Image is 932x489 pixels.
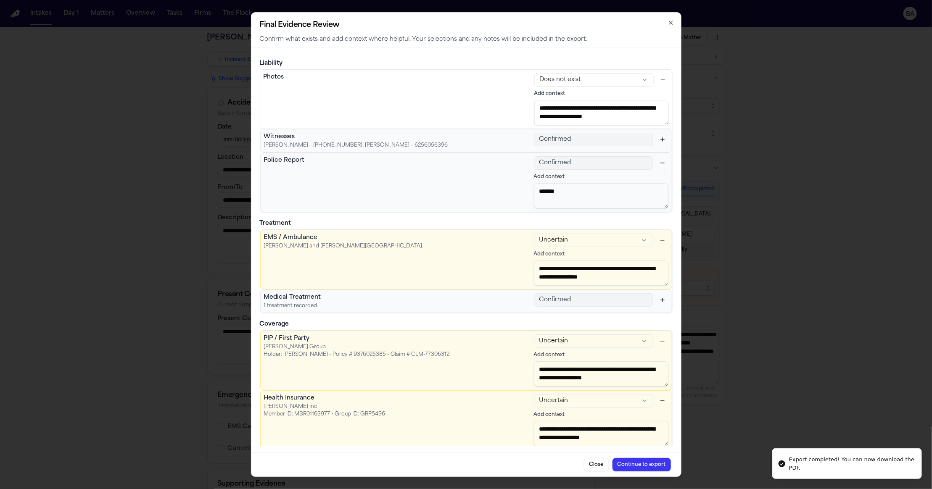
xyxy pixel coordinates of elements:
[260,19,673,31] h2: Final Evidence Review
[657,294,668,306] button: Add context for Medical Treatment
[534,412,565,417] label: Add context
[264,411,385,418] div: Member ID: MBR01163977 • Group ID: GRP5496
[260,320,673,329] h3: Coverage
[264,73,284,81] div: Photos
[657,335,668,347] button: Hide context for PIP / First Party
[264,133,448,141] div: Witnesses
[264,403,385,410] div: [PERSON_NAME] Inc
[260,219,673,228] h3: Treatment
[534,361,668,386] textarea: PIP / First Party notes
[264,243,422,250] div: [PERSON_NAME] and [PERSON_NAME][GEOGRAPHIC_DATA]
[264,142,448,149] div: [PERSON_NAME] – [PHONE_NUMBER]; [PERSON_NAME] – 6256056396
[534,293,653,307] div: Medical Treatment status (locked)
[534,183,668,208] textarea: Police Report notes
[264,334,450,343] div: PIP / First Party
[260,59,673,68] h3: Liability
[534,252,565,257] label: Add context
[534,133,653,146] div: Witnesses status (locked)
[584,458,609,471] button: Close
[657,134,668,145] button: Add context for Witnesses
[264,234,422,242] div: EMS / Ambulance
[534,91,565,96] label: Add context
[534,394,653,407] button: Health Insurance status
[657,74,669,86] button: Hide context for Photos
[613,458,671,471] button: Continue to export
[264,293,321,302] div: Medical Treatment
[534,156,653,170] div: Police Report status (locked)
[657,395,668,407] button: Hide context for Health Insurance
[260,35,673,44] p: Confirm what exists and add context where helpful. Your selections and any notes will be included...
[264,351,450,358] div: Holder: [PERSON_NAME] • Policy # 9376025385 • Claim # CLM-77306312
[534,260,668,286] textarea: EMS / Ambulance notes
[534,421,668,446] textarea: Health Insurance notes
[534,234,653,247] button: EMS / Ambulance status
[264,394,385,402] div: Health Insurance
[534,100,669,125] textarea: Photos notes
[657,234,668,246] button: Hide context for EMS / Ambulance
[264,302,321,309] div: 1 treatment recorded
[534,334,653,348] button: PIP / First Party status
[534,352,565,358] label: Add context
[264,156,305,165] div: Police Report
[657,157,668,169] button: Hide context for Police Report
[534,73,654,87] button: Photos status
[264,344,450,350] div: [PERSON_NAME] Group
[534,174,565,179] label: Add context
